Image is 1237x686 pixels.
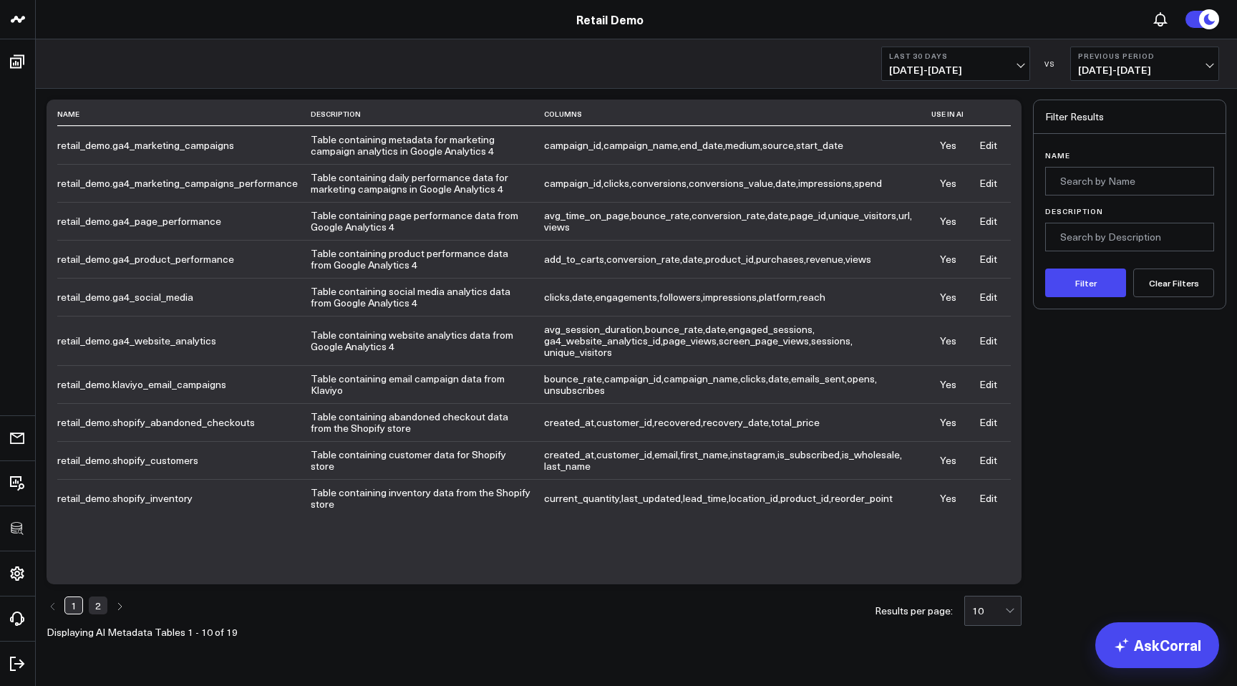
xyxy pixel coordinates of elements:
[1034,100,1226,134] div: Filter Results
[654,415,703,429] span: ,
[1078,64,1211,76] span: [DATE] - [DATE]
[798,176,852,190] span: impressions
[683,491,727,505] span: lead_time
[663,334,717,347] span: page_views
[659,290,703,304] span: ,
[606,252,680,266] span: conversion_rate
[595,290,657,304] span: engagements
[768,372,789,385] span: date
[1045,223,1214,251] input: Search by Description
[705,252,756,266] span: ,
[576,11,644,27] a: Retail Demo
[1070,47,1219,81] button: Previous Period[DATE]-[DATE]
[740,372,766,385] span: clicks
[777,448,840,461] span: is_subscribed
[979,252,997,266] a: Edit
[57,479,311,517] td: retail_demo.shopify_inventory
[756,252,804,266] span: purchases
[680,448,728,461] span: first_name
[311,240,544,278] td: Table containing product performance data from Google Analytics 4
[603,176,631,190] span: ,
[828,208,896,222] span: unique_visitors
[57,441,311,479] td: retail_demo.shopify_customers
[311,126,544,164] td: Table containing metadata for marketing campaign analytics in Google Analytics 4
[799,290,825,304] span: reach
[544,372,604,385] span: ,
[544,459,591,473] span: last_name
[57,403,311,441] td: retail_demo.shopify_abandoned_checkouts
[979,214,997,228] a: Edit
[979,453,997,467] a: Edit
[703,415,769,429] span: recovery_date
[596,415,654,429] span: ,
[828,208,898,222] span: ,
[57,164,311,202] td: retail_demo.ga4_marketing_campaigns_performance
[979,334,997,347] a: Edit
[596,448,652,461] span: customer_id
[775,176,798,190] span: ,
[544,176,601,190] span: campaign_id
[683,491,729,505] span: ,
[544,372,602,385] span: bounce_rate
[544,345,612,359] span: unique_visitors
[762,138,794,152] span: source
[544,491,621,505] span: ,
[979,138,997,152] a: Edit
[790,208,826,222] span: page_id
[311,479,544,517] td: Table containing inventory data from the Shopify store
[544,176,603,190] span: ,
[703,290,759,304] span: ,
[645,322,705,336] span: ,
[311,403,544,441] td: Table containing abandoned checkout data from the Shopify store
[57,316,311,365] td: retail_demo.ga4_website_analytics
[64,596,83,614] a: Page 1 is your current page
[47,596,238,616] ul: Pagination
[631,208,689,222] span: bounce_rate
[831,491,893,505] span: reorder_point
[756,252,806,266] span: ,
[705,252,754,266] span: product_id
[979,290,997,304] a: Edit
[931,202,965,240] td: Yes
[572,290,593,304] span: date
[875,606,953,616] div: Results per page:
[842,448,902,461] span: ,
[654,415,701,429] span: recovered
[719,334,809,347] span: screen_page_views
[979,377,997,391] a: Edit
[689,176,775,190] span: ,
[790,208,828,222] span: ,
[730,448,777,461] span: ,
[931,240,965,278] td: Yes
[680,448,730,461] span: ,
[931,316,965,365] td: Yes
[725,138,760,152] span: medium
[57,240,311,278] td: retail_demo.ga4_product_performance
[729,491,780,505] span: ,
[1133,269,1214,297] button: Clear Filters
[780,491,829,505] span: product_id
[544,138,603,152] span: ,
[881,47,1030,81] button: Last 30 Days[DATE]-[DATE]
[845,252,871,266] span: views
[544,208,631,222] span: ,
[631,176,687,190] span: conversions
[57,365,311,403] td: retail_demo.klaviyo_email_campaigns
[1045,207,1214,216] label: Description
[979,415,997,429] a: Edit
[889,64,1022,76] span: [DATE] - [DATE]
[654,448,680,461] span: ,
[113,596,125,614] a: Next page
[705,322,726,336] span: date
[811,334,853,347] span: ,
[621,491,681,505] span: last_updated
[544,448,594,461] span: created_at
[311,202,544,240] td: Table containing page performance data from Google Analytics 4
[931,365,965,403] td: Yes
[728,322,815,336] span: ,
[57,202,311,240] td: retail_demo.ga4_page_performance
[544,138,601,152] span: campaign_id
[759,290,799,304] span: ,
[544,334,661,347] span: ga4_website_analytics_id
[544,252,606,266] span: ,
